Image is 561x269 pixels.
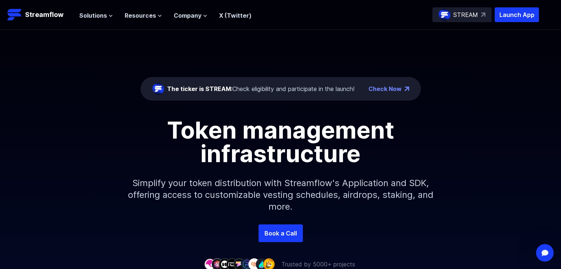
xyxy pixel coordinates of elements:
[79,11,107,20] span: Solutions
[125,11,156,20] span: Resources
[495,7,539,22] button: Launch App
[174,11,201,20] span: Company
[281,260,355,269] p: Trusted by 5000+ projects
[405,87,409,91] img: top-right-arrow.png
[115,118,447,165] h1: Token management infrastructure
[219,12,252,19] a: X (Twitter)
[439,9,450,21] img: streamflow-logo-circle.png
[481,13,485,17] img: top-right-arrow.svg
[536,244,554,262] iframe: Intercom live chat
[167,85,232,92] span: The ticker is STREAM:
[125,11,162,20] button: Resources
[259,224,303,242] a: Book a Call
[7,7,72,22] a: Streamflow
[453,10,478,19] p: STREAM
[368,84,402,93] a: Check Now
[432,7,492,22] a: STREAM
[25,10,63,20] p: Streamflow
[152,83,164,95] img: streamflow-logo-circle.png
[167,84,354,93] div: Check eligibility and participate in the launch!
[79,11,113,20] button: Solutions
[7,7,22,22] img: Streamflow Logo
[174,11,207,20] button: Company
[122,165,439,224] p: Simplify your token distribution with Streamflow's Application and SDK, offering access to custom...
